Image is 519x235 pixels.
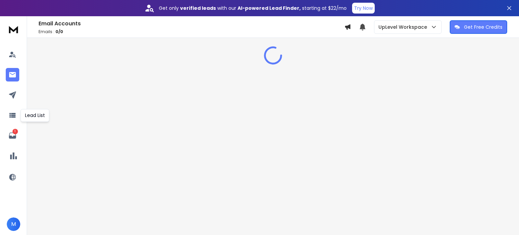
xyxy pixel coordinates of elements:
p: UpLevel Workspace [378,24,430,30]
button: M [7,217,20,231]
span: 0 / 0 [55,29,63,34]
p: Get only with our starting at $22/mo [159,5,347,11]
strong: AI-powered Lead Finder, [238,5,301,11]
p: 1 [13,129,18,134]
strong: verified leads [180,5,216,11]
a: 1 [6,129,19,142]
p: Try Now [354,5,373,11]
p: Emails : [39,29,344,34]
h1: Email Accounts [39,20,344,28]
button: Get Free Credits [450,20,507,34]
p: Get Free Credits [464,24,502,30]
div: Lead List [21,109,49,122]
button: Try Now [352,3,375,14]
img: logo [7,23,20,36]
